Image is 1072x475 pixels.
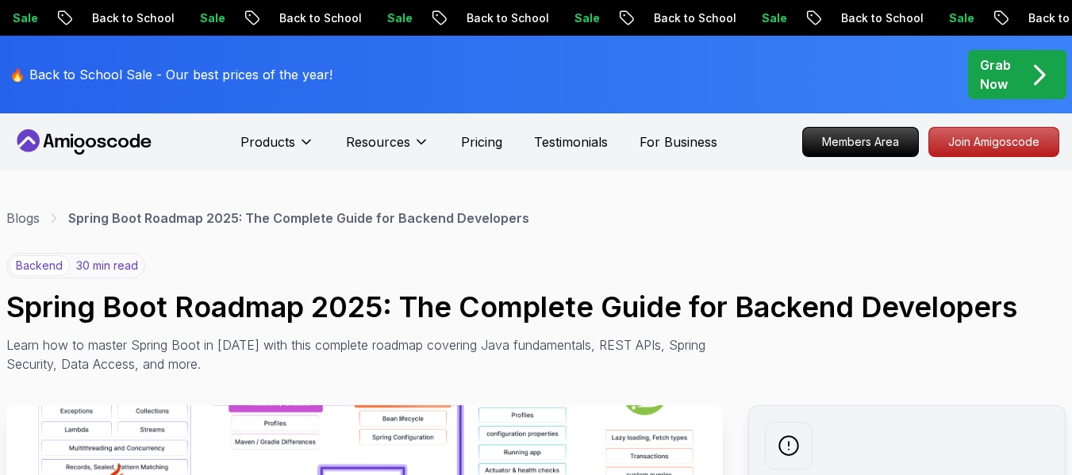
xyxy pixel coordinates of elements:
[828,10,936,26] p: Back to School
[6,291,1066,323] h1: Spring Boot Roadmap 2025: The Complete Guide for Backend Developers
[240,132,295,151] p: Products
[640,132,717,151] a: For Business
[266,10,374,26] p: Back to School
[79,10,186,26] p: Back to School
[802,127,919,157] a: Members Area
[76,258,138,274] p: 30 min read
[748,10,799,26] p: Sale
[240,132,314,164] button: Products
[561,10,612,26] p: Sale
[9,255,70,276] p: backend
[928,127,1059,157] a: Join Amigoscode
[6,209,40,228] a: Blogs
[534,132,608,151] a: Testimonials
[6,335,717,373] p: Learn how to master Spring Boot in [DATE] with this complete roadmap covering Java fundamentals, ...
[803,128,918,156] p: Members Area
[346,132,429,164] button: Resources
[980,56,1011,94] p: Grab Now
[929,128,1059,156] p: Join Amigoscode
[346,132,410,151] p: Resources
[68,209,529,228] p: Spring Boot Roadmap 2025: The Complete Guide for Backend Developers
[640,10,748,26] p: Back to School
[936,10,986,26] p: Sale
[374,10,425,26] p: Sale
[10,65,332,84] p: 🔥 Back to School Sale - Our best prices of the year!
[461,132,502,151] a: Pricing
[186,10,237,26] p: Sale
[453,10,561,26] p: Back to School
